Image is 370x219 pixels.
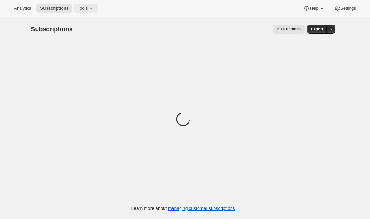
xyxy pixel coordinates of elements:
span: Settings [341,6,356,11]
button: Settings [330,4,360,13]
span: Export [311,27,323,32]
button: Subscriptions [36,4,72,13]
span: Subscriptions [40,6,69,11]
button: Tools [74,4,98,13]
button: Help [299,4,329,13]
a: managing customer subscriptions [168,206,235,211]
p: Learn more about [131,205,235,212]
button: Bulk updates [273,25,305,34]
span: Help [310,6,318,11]
span: Bulk updates [277,27,301,32]
span: Tools [78,6,88,11]
span: Subscriptions [31,26,73,33]
button: Analytics [10,4,35,13]
span: Analytics [14,6,31,11]
button: Export [307,25,327,34]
